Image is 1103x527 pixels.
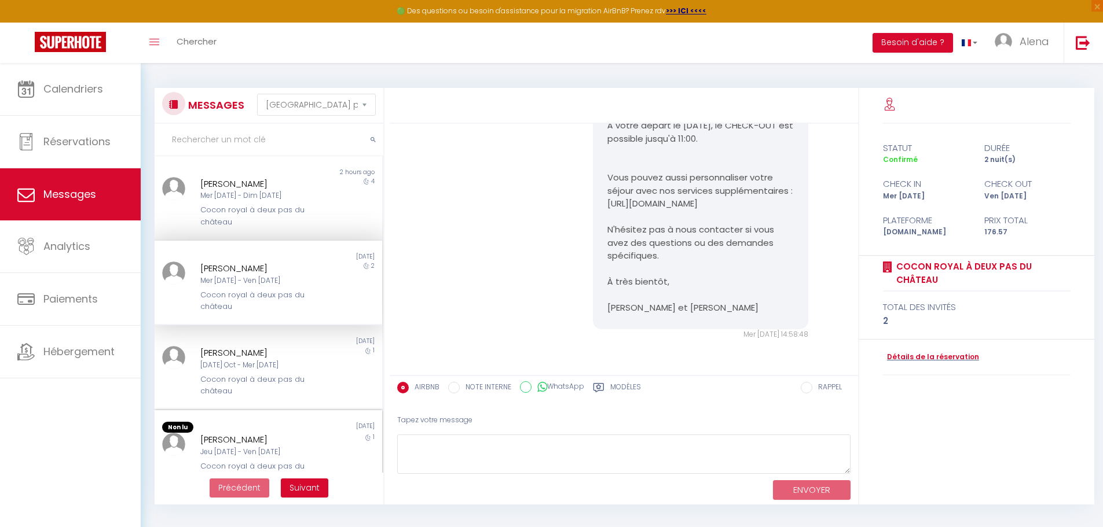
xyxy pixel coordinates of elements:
[873,33,953,53] button: Besoin d'aide ?
[200,190,318,201] div: Mer [DATE] - Dim [DATE]
[43,239,90,253] span: Analytics
[371,261,375,270] span: 2
[268,337,382,346] div: [DATE]
[185,92,244,118] h3: MESSAGES
[200,289,318,313] div: Cocon royal à deux pas du château
[409,382,439,395] label: AIRBNB
[875,177,977,191] div: check in
[977,213,1078,227] div: Prix total
[977,227,1078,238] div: 176.57
[977,177,1078,191] div: check out
[460,382,511,395] label: NOTE INTERNE
[200,204,318,228] div: Cocon royal à deux pas du château
[883,314,1071,328] div: 2
[218,482,261,493] span: Précédent
[977,191,1078,202] div: Ven [DATE]
[373,433,375,441] span: 1
[200,360,318,371] div: [DATE] Oct - Mer [DATE]
[200,447,318,458] div: Jeu [DATE] - Ven [DATE]
[875,191,977,202] div: Mer [DATE]
[883,352,979,363] a: Détails de la réservation
[977,141,1078,155] div: durée
[773,480,851,500] button: ENVOYER
[532,381,584,394] label: WhatsApp
[200,177,318,191] div: [PERSON_NAME]
[892,260,1071,287] a: Cocon royal à deux pas du château
[1020,34,1049,49] span: Alena
[290,482,320,493] span: Suivant
[268,168,382,177] div: 2 hours ago
[162,261,185,285] img: ...
[35,32,106,52] img: Super Booking
[666,6,706,16] a: >>> ICI <<<<
[43,292,98,306] span: Paiements
[43,82,103,96] span: Calendriers
[200,275,318,286] div: Mer [DATE] - Ven [DATE]
[162,422,193,433] span: Non lu
[875,227,977,238] div: [DOMAIN_NAME]
[610,382,641,396] label: Modèles
[177,35,217,47] span: Chercher
[200,433,318,447] div: [PERSON_NAME]
[1076,35,1090,50] img: logout
[812,382,842,395] label: RAPPEL
[875,141,977,155] div: statut
[43,187,96,201] span: Messages
[162,177,185,200] img: ...
[162,346,185,369] img: ...
[268,422,382,433] div: [DATE]
[883,154,918,164] span: Confirmé
[43,344,115,359] span: Hébergement
[200,374,318,397] div: Cocon royal à deux pas du château
[883,300,1071,314] div: total des invités
[977,154,1078,165] div: 2 nuit(s)
[593,329,808,340] div: Mer [DATE] 14:58:48
[397,406,851,434] div: Tapez votre message
[168,23,225,63] a: Chercher
[210,478,269,498] button: Previous
[200,460,318,484] div: Cocon royal à deux pas du château
[200,261,318,275] div: [PERSON_NAME]
[155,124,383,156] input: Rechercher un mot clé
[200,346,318,360] div: [PERSON_NAME]
[875,213,977,227] div: Plateforme
[371,177,375,186] span: 4
[268,252,382,261] div: [DATE]
[986,23,1064,63] a: ... Alena
[43,134,111,149] span: Réservations
[373,346,375,355] span: 1
[162,433,185,456] img: ...
[995,33,1012,50] img: ...
[281,478,328,498] button: Next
